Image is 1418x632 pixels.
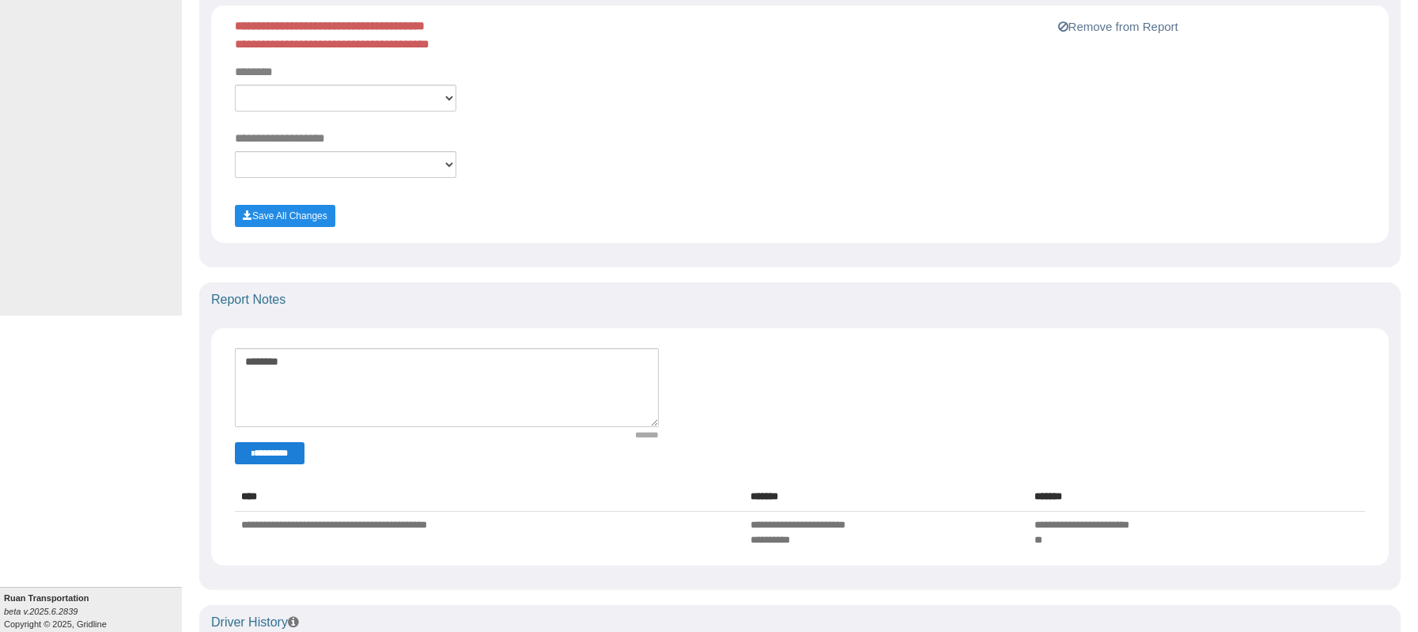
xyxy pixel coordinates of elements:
button: Save [235,205,335,227]
button: Remove from Report [1053,17,1183,36]
div: Copyright © 2025, Gridline [4,592,182,630]
div: Report Notes [199,282,1401,317]
button: Change Filter Options [235,442,304,464]
i: beta v.2025.6.2839 [4,607,78,616]
b: Ruan Transportation [4,593,89,603]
